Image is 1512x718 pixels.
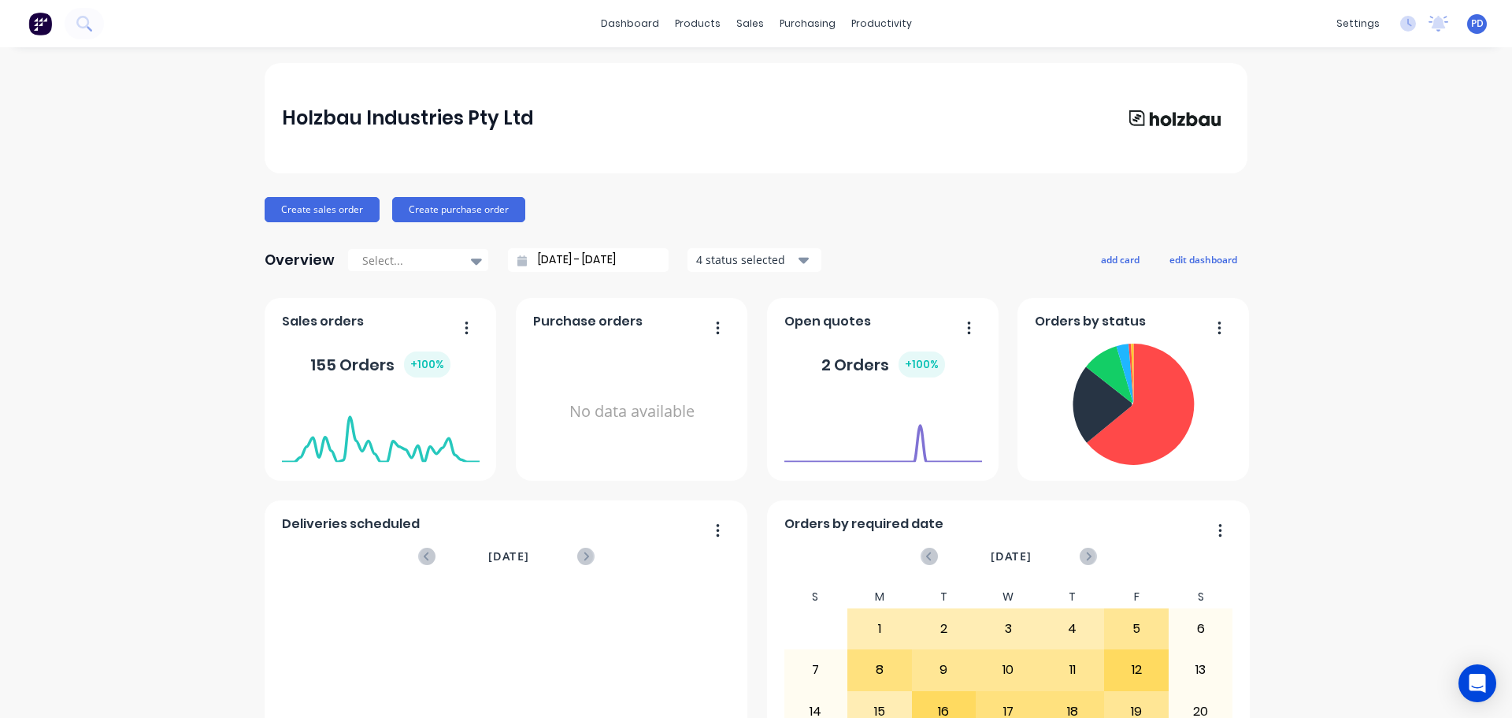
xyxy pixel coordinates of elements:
[784,650,847,690] div: 7
[843,12,920,35] div: productivity
[1159,249,1247,270] button: edit dashboard
[687,248,821,272] button: 4 status selected
[1458,664,1496,702] div: Open Intercom Messenger
[728,12,772,35] div: sales
[28,12,52,35] img: Factory
[265,244,335,276] div: Overview
[848,609,911,649] div: 1
[488,548,529,565] span: [DATE]
[1041,650,1104,690] div: 11
[1040,586,1105,608] div: T
[1169,586,1233,608] div: S
[593,12,667,35] a: dashboard
[913,609,976,649] div: 2
[899,352,945,378] div: + 100 %
[1104,586,1169,608] div: F
[913,650,976,690] div: 9
[282,515,420,534] span: Deliveries scheduled
[976,586,1040,608] div: W
[533,312,643,331] span: Purchase orders
[533,337,731,486] div: No data available
[821,352,945,378] div: 2 Orders
[784,312,871,331] span: Open quotes
[1041,609,1104,649] div: 4
[310,352,450,378] div: 155 Orders
[912,586,976,608] div: T
[1091,249,1150,270] button: add card
[848,650,911,690] div: 8
[282,312,364,331] span: Sales orders
[1471,17,1484,31] span: PD
[976,609,1039,649] div: 3
[1035,312,1146,331] span: Orders by status
[667,12,728,35] div: products
[1329,12,1388,35] div: settings
[991,548,1032,565] span: [DATE]
[976,650,1039,690] div: 10
[1105,609,1168,649] div: 5
[772,12,843,35] div: purchasing
[1105,650,1168,690] div: 12
[847,586,912,608] div: M
[1120,102,1230,135] img: Holzbau Industries Pty Ltd
[696,251,795,268] div: 4 status selected
[1169,609,1232,649] div: 6
[784,515,943,534] span: Orders by required date
[1169,650,1232,690] div: 13
[404,352,450,378] div: + 100 %
[265,197,380,222] button: Create sales order
[392,197,525,222] button: Create purchase order
[282,102,534,134] div: Holzbau Industries Pty Ltd
[784,586,848,608] div: S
